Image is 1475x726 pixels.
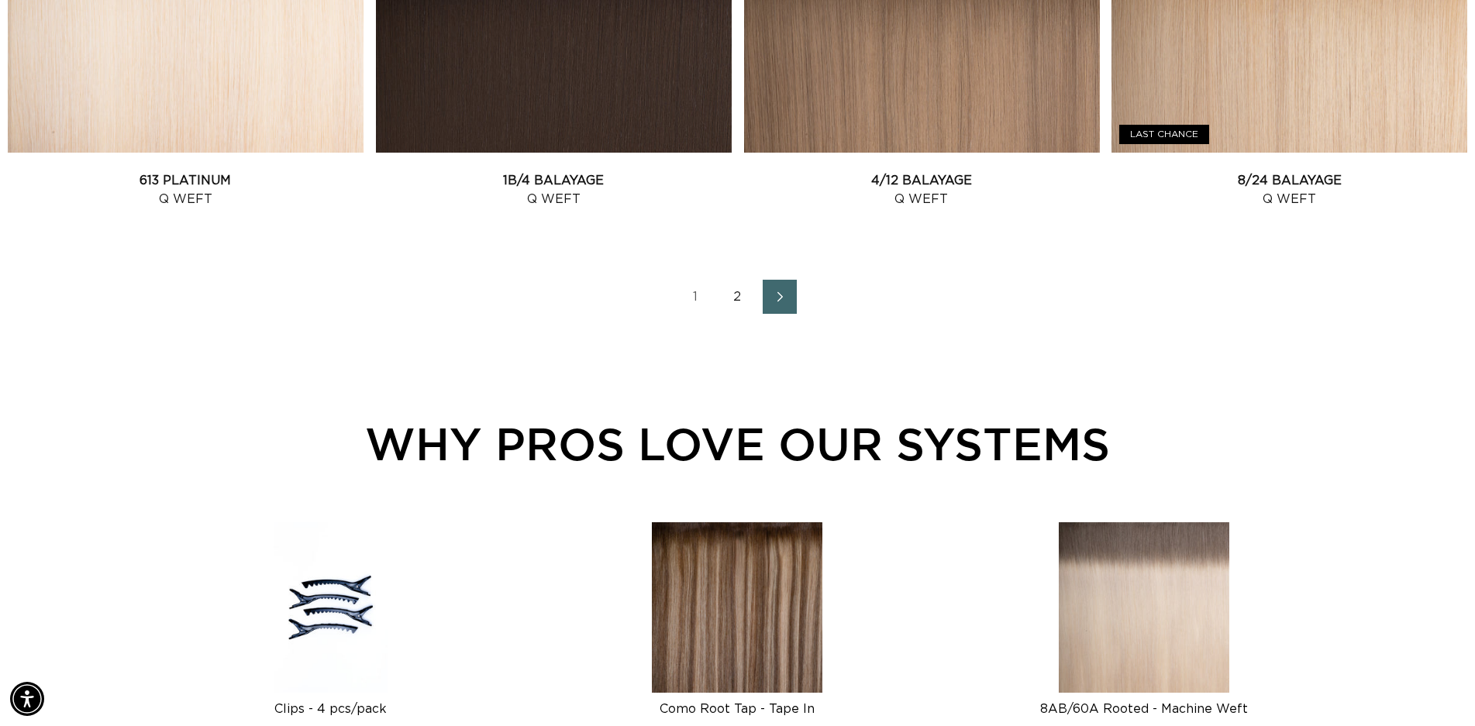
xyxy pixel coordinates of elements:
div: 8AB/60A Rooted - Machine Weft [953,701,1335,717]
a: Clips - 4 pcs/pack [140,687,522,717]
div: WHY PROS LOVE OUR SYSTEMS [93,410,1382,477]
div: Accessibility Menu [10,682,44,716]
a: Page 1 [679,280,713,314]
a: 4/12 Balayage Q Weft [744,171,1100,208]
a: 1B/4 Balayage Q Weft [376,171,732,208]
div: Como Root Tap - Tape In [546,701,929,717]
iframe: Chat Widget [1397,652,1475,726]
a: 613 Platinum Q Weft [8,171,364,208]
a: Next page [763,280,797,314]
img: Como Root Tap - Tape In [652,522,822,693]
a: 8/24 Balayage Q Weft [1111,171,1467,208]
nav: Pagination [8,280,1467,314]
a: Page 2 [721,280,755,314]
img: 8AB/60A Rooted - Machine Weft [1059,522,1229,693]
div: Clips - 4 pcs/pack [140,701,522,717]
img: Clips - 4 pcs/pack [274,522,388,693]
